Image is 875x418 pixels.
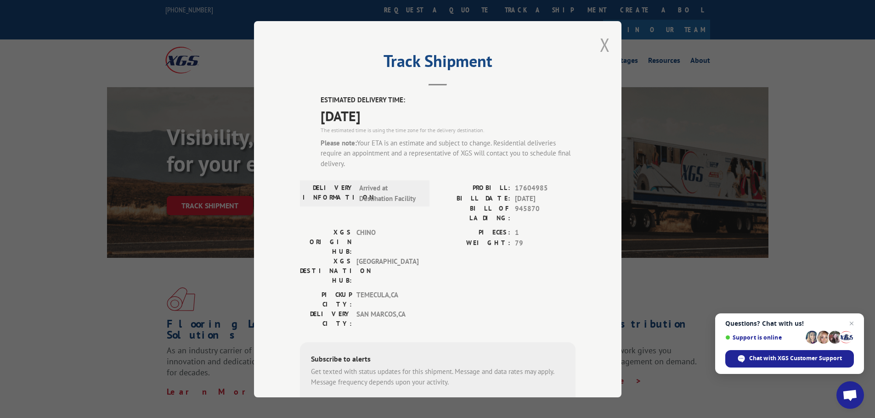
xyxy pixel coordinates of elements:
span: TEMECULA , CA [356,290,418,309]
span: 17604985 [515,183,576,194]
span: Questions? Chat with us! [725,320,854,327]
button: Close modal [600,33,610,57]
label: XGS ORIGIN HUB: [300,228,352,256]
label: WEIGHT: [438,238,510,248]
span: [GEOGRAPHIC_DATA] [356,256,418,285]
span: Close chat [846,318,857,329]
span: 79 [515,238,576,248]
label: XGS DESTINATION HUB: [300,256,352,285]
label: BILL OF LADING: [438,204,510,223]
label: DELIVERY INFORMATION: [303,183,355,204]
div: Subscribe to alerts [311,353,565,367]
span: Chat with XGS Customer Support [749,354,842,362]
span: [DATE] [321,105,576,126]
div: Your ETA is an estimate and subject to change. Residential deliveries require an appointment and ... [321,138,576,169]
span: CHINO [356,228,418,256]
div: The estimated time is using the time zone for the delivery destination. [321,126,576,134]
strong: Please note: [321,138,357,147]
div: Open chat [836,381,864,409]
label: PROBILL: [438,183,510,194]
label: PICKUP CITY: [300,290,352,309]
span: [DATE] [515,193,576,204]
span: 1 [515,228,576,238]
label: DELIVERY CITY: [300,309,352,329]
h2: Track Shipment [300,55,576,72]
span: SAN MARCOS , CA [356,309,418,329]
label: BILL DATE: [438,193,510,204]
div: Chat with XGS Customer Support [725,350,854,368]
span: Arrived at Destination Facility [359,183,421,204]
label: PIECES: [438,228,510,238]
span: 945870 [515,204,576,223]
label: ESTIMATED DELIVERY TIME: [321,95,576,106]
span: Support is online [725,334,802,341]
div: Get texted with status updates for this shipment. Message and data rates may apply. Message frequ... [311,367,565,387]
